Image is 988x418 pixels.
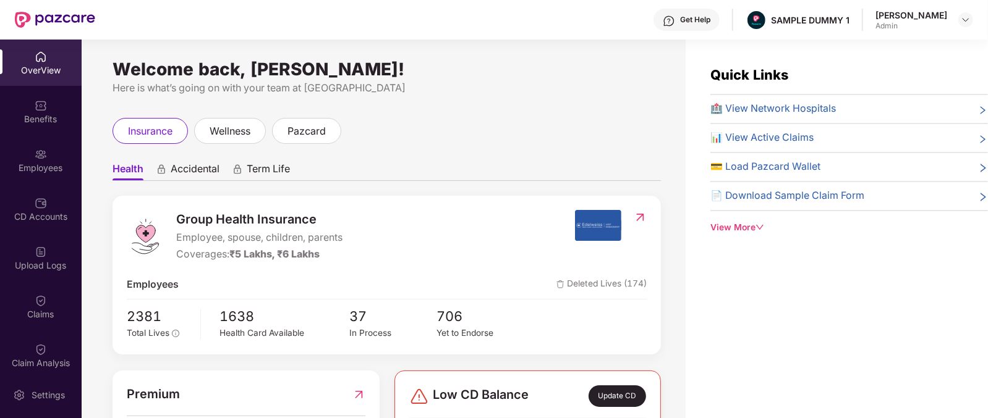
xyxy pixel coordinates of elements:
[710,67,788,83] span: Quick Links
[710,159,820,175] span: 💳 Load Pazcard Wallet
[978,133,988,146] span: right
[433,385,529,406] span: Low CD Balance
[978,191,988,204] span: right
[978,162,988,175] span: right
[247,162,290,180] span: Term Life
[556,280,564,288] img: deleteIcon
[127,218,164,255] img: logo
[978,104,988,117] span: right
[875,21,947,31] div: Admin
[35,246,47,258] img: svg+xml;base64,PHN2ZyBpZD0iVXBsb2FkX0xvZ3MiIGRhdGEtbmFtZT0iVXBsb2FkIExvZ3MiIHhtbG5zPSJodHRwOi8vd3...
[156,164,167,175] div: animation
[35,99,47,112] img: svg+xml;base64,PHN2ZyBpZD0iQmVuZWZpdHMiIHhtbG5zPSJodHRwOi8vd3d3LnczLm9yZy8yMDAwL3N2ZyIgd2lkdGg9Ij...
[219,327,349,340] div: Health Card Available
[127,385,180,404] span: Premium
[589,385,646,406] div: Update CD
[287,123,326,139] span: pazcard
[352,385,365,404] img: RedirectIcon
[710,188,864,204] span: 📄 Download Sample Claim Form
[710,101,836,117] span: 🏥 View Network Hospitals
[710,221,988,235] div: View More
[747,11,765,29] img: Pazcare_Alternative_logo-01-01.png
[756,223,764,232] span: down
[350,306,437,327] span: 37
[35,148,47,161] img: svg+xml;base64,PHN2ZyBpZD0iRW1wbG95ZWVzIiB4bWxucz0iaHR0cDovL3d3dy53My5vcmcvMjAwMC9zdmciIHdpZHRoPS...
[171,162,219,180] span: Accidental
[35,343,47,356] img: svg+xml;base64,PHN2ZyBpZD0iQ2xhaW0iIHhtbG5zPSJodHRwOi8vd3d3LnczLm9yZy8yMDAwL3N2ZyIgd2lkdGg9IjIwIi...
[634,211,647,224] img: RedirectIcon
[210,123,250,139] span: wellness
[232,164,243,175] div: animation
[127,277,179,293] span: Employees
[176,230,343,246] span: Employee, spouse, children, parents
[961,15,971,25] img: svg+xml;base64,PHN2ZyBpZD0iRHJvcGRvd24tMzJ4MzIiIHhtbG5zPSJodHRwOi8vd3d3LnczLm9yZy8yMDAwL3N2ZyIgd2...
[437,327,523,340] div: Yet to Endorse
[113,80,661,96] div: Here is what’s going on with your team at [GEOGRAPHIC_DATA]
[219,306,349,327] span: 1638
[35,295,47,307] img: svg+xml;base64,PHN2ZyBpZD0iQ2xhaW0iIHhtbG5zPSJodHRwOi8vd3d3LnczLm9yZy8yMDAwL3N2ZyIgd2lkdGg9IjIwIi...
[556,277,647,293] span: Deleted Lives (174)
[35,197,47,209] img: svg+xml;base64,PHN2ZyBpZD0iQ0RfQWNjb3VudHMiIGRhdGEtbmFtZT0iQ0QgQWNjb3VudHMiIHhtbG5zPSJodHRwOi8vd3...
[127,328,169,338] span: Total Lives
[128,123,172,139] span: insurance
[771,14,850,26] div: SAMPLE DUMMY 1
[350,327,437,340] div: In Process
[680,15,710,25] div: Get Help
[28,389,69,401] div: Settings
[710,130,814,146] span: 📊 View Active Claims
[127,306,192,327] span: 2381
[35,51,47,63] img: svg+xml;base64,PHN2ZyBpZD0iSG9tZSIgeG1sbnM9Imh0dHA6Ly93d3cudzMub3JnLzIwMDAvc3ZnIiB3aWR0aD0iMjAiIG...
[875,9,947,21] div: [PERSON_NAME]
[663,15,675,27] img: svg+xml;base64,PHN2ZyBpZD0iSGVscC0zMngzMiIgeG1sbnM9Imh0dHA6Ly93d3cudzMub3JnLzIwMDAvc3ZnIiB3aWR0aD...
[437,306,523,327] span: 706
[229,248,320,260] span: ₹5 Lakhs, ₹6 Lakhs
[15,12,95,28] img: New Pazcare Logo
[176,247,343,262] div: Coverages:
[113,64,661,74] div: Welcome back, [PERSON_NAME]!
[172,330,179,337] span: info-circle
[409,387,429,406] img: svg+xml;base64,PHN2ZyBpZD0iRGFuZ2VyLTMyeDMyIiB4bWxucz0iaHR0cDovL3d3dy53My5vcmcvMjAwMC9zdmciIHdpZH...
[113,162,143,180] span: Health
[13,389,25,401] img: svg+xml;base64,PHN2ZyBpZD0iU2V0dGluZy0yMHgyMCIgeG1sbnM9Imh0dHA6Ly93d3cudzMub3JnLzIwMDAvc3ZnIiB3aW...
[575,210,621,241] img: insurerIcon
[176,210,343,229] span: Group Health Insurance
